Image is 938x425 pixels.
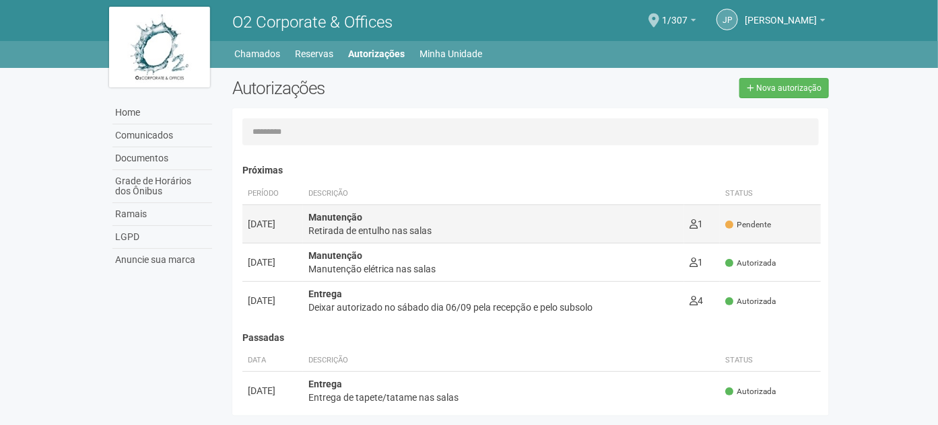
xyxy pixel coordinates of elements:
th: Descrição [303,350,721,372]
a: Nova autorização [739,78,829,98]
a: [PERSON_NAME] [745,17,826,28]
span: 1 [690,257,703,268]
a: Minha Unidade [420,44,483,63]
a: LGPD [112,226,212,249]
h2: Autorizações [232,78,521,98]
div: Retirada de entulho nas salas [308,224,679,237]
a: Reservas [296,44,334,63]
span: 1/307 [662,2,688,26]
a: Chamados [235,44,281,63]
img: logo.jpg [109,7,210,87]
a: 1/307 [662,17,696,28]
div: [DATE] [248,256,298,269]
span: Autorizada [725,296,776,307]
a: Home [112,102,212,124]
div: [DATE] [248,294,298,307]
th: Descrição [303,183,685,205]
strong: Manutenção [308,212,362,223]
a: Grade de Horários dos Ônibus [112,170,212,203]
div: Deixar autorizado no sábado dia 06/09 pela recepção e pelo subsolo [308,301,679,314]
strong: Manutenção [308,250,362,261]
a: Documentos [112,147,212,170]
h4: Próximas [242,165,822,176]
span: Autorizada [725,386,776,397]
span: O2 Corporate & Offices [232,13,393,32]
th: Período [242,183,303,205]
div: Manutenção elétrica nas salas [308,262,679,276]
strong: Entrega [308,379,342,389]
th: Data [242,350,303,372]
th: Status [720,350,821,372]
a: Autorizações [349,44,405,63]
th: Status [720,183,821,205]
div: Entrega de tapete/tatame nas salas [308,391,715,404]
h4: Passadas [242,333,822,343]
span: 4 [690,295,703,306]
span: Autorizada [725,258,776,269]
a: Comunicados [112,124,212,147]
strong: Entrega [308,288,342,299]
span: Pendente [725,219,771,231]
span: João Pedro do Nascimento [745,2,817,26]
span: 1 [690,219,703,229]
a: Ramais [112,203,212,226]
a: Anuncie sua marca [112,249,212,271]
div: [DATE] [248,384,298,397]
a: JP [716,9,738,30]
span: Nova autorização [756,83,822,93]
div: [DATE] [248,217,298,231]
